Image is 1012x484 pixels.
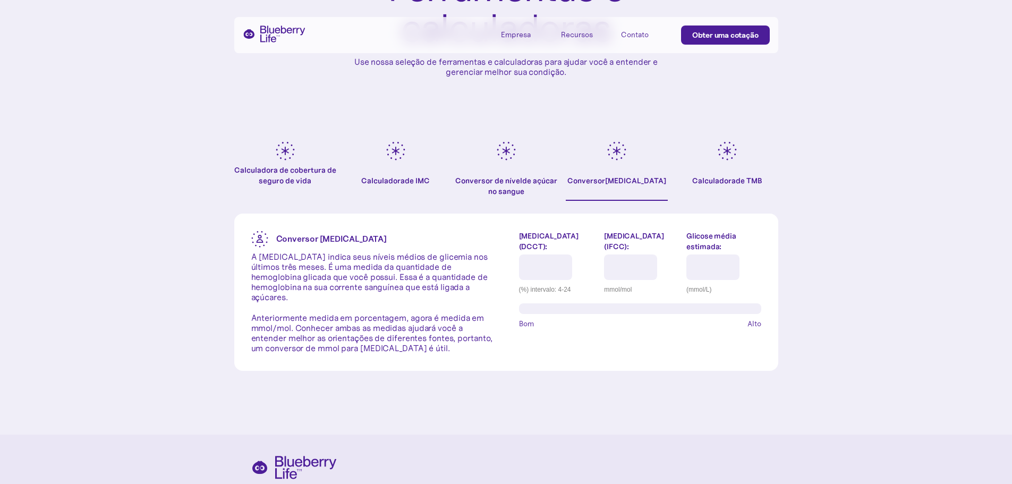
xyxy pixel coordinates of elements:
div: Empresa [501,26,549,43]
font: (mmol/L) [686,286,711,293]
font: Conversor de nível [455,176,522,185]
a: Calculadorade TMB [676,141,778,201]
font: de TMB [736,176,762,185]
font: Conversor [567,176,605,185]
a: Calculadorade IMC [345,141,447,201]
font: Anteriormente medida em porcentagem, agora é medida em mmol/mol. Conhecer ambas as medidas ajudar... [251,312,493,354]
font: Calculadora de cobertura de seguro de vida [234,165,336,185]
font: Empresa [501,30,531,39]
div: Recursos [561,26,609,43]
a: Conversor de nívelde açúcar no sangue [455,141,557,201]
font: Calculadora [692,176,736,185]
font: Contato [621,30,649,39]
a: Calculadora de cobertura de seguro de vida [234,141,336,201]
font: Bom [519,319,534,328]
font: Use nossa seleção de ferramentas e calculadoras para ajudar você a entender e gerenciar melhor su... [354,56,658,77]
font: Calculadora [361,176,405,185]
font: Glicose média estimada: [686,231,736,251]
font: Obter uma cotação [692,30,759,39]
font: de açúcar no sangue [488,176,557,196]
font: (%) intervalo: 4-24 [519,286,571,293]
font: [MEDICAL_DATA] (DCCT): [519,231,579,251]
font: Alto [747,319,761,328]
font: A [MEDICAL_DATA] indica seus níveis médios de glicemia nos últimos três meses. É uma medida da qu... [251,251,488,303]
font: Conversor [MEDICAL_DATA] [276,233,387,244]
a: lar [243,26,305,43]
a: Obter uma cotação [681,26,770,45]
a: Contato [621,26,669,43]
font: de IMC [405,176,430,185]
font: [MEDICAL_DATA] [605,176,666,185]
a: Conversor[MEDICAL_DATA] [566,141,668,201]
font: mmol/mol [604,286,632,293]
font: Recursos [561,30,593,39]
font: [MEDICAL_DATA] (IFCC): [604,231,664,251]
